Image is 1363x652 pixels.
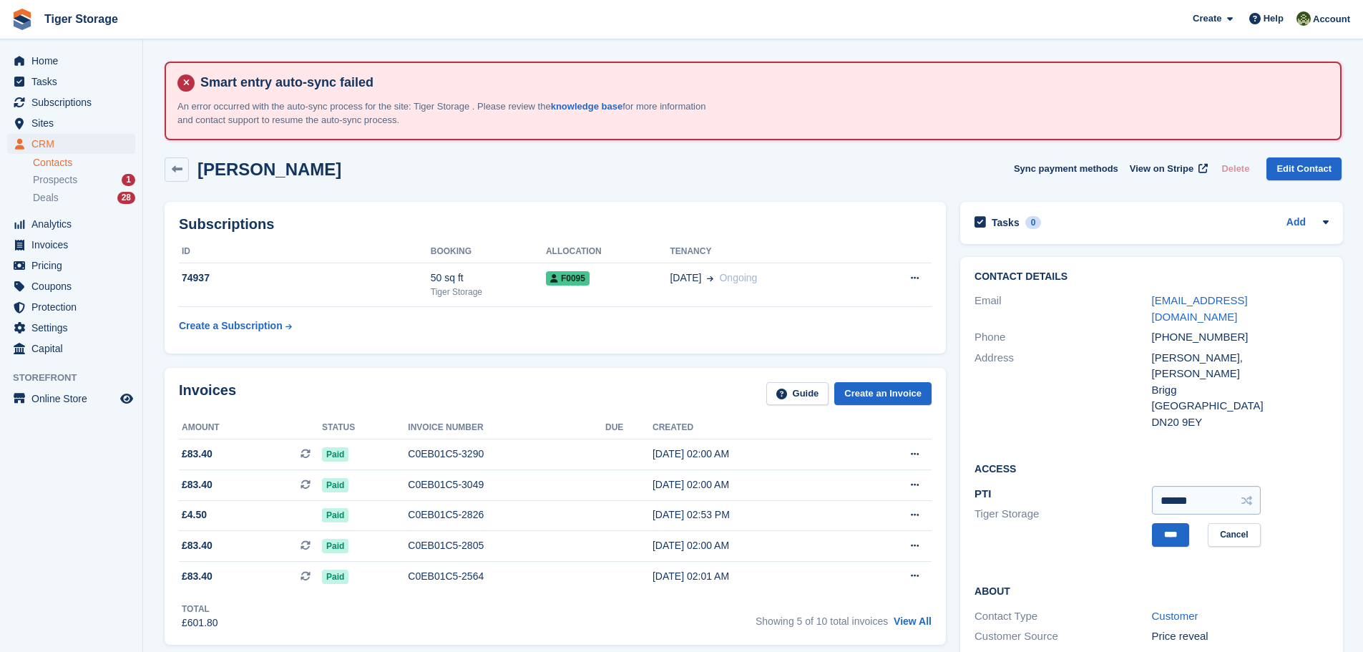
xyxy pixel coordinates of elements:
[182,615,218,631] div: £601.80
[33,190,135,205] a: Deals 28
[31,113,117,133] span: Sites
[1014,157,1118,181] button: Sync payment methods
[122,174,135,186] div: 1
[182,569,212,584] span: £83.40
[7,256,135,276] a: menu
[7,113,135,133] a: menu
[546,271,590,286] span: F0095
[31,276,117,296] span: Coupons
[1124,157,1211,181] a: View on Stripe
[1152,610,1198,622] a: Customer
[182,477,212,492] span: £83.40
[7,235,135,255] a: menu
[974,293,1151,325] div: Email
[179,382,236,406] h2: Invoices
[992,216,1020,229] h2: Tasks
[1208,523,1260,547] a: Cancel
[179,318,283,334] div: Create a Subscription
[7,214,135,234] a: menu
[974,608,1151,625] div: Contact Type
[13,371,142,385] span: Storefront
[322,570,348,584] span: Paid
[408,417,605,439] th: Invoice number
[670,271,701,286] span: [DATE]
[179,417,322,439] th: Amount
[322,417,408,439] th: Status
[118,390,135,407] a: Preview store
[766,382,829,406] a: Guide
[33,191,59,205] span: Deals
[670,240,864,263] th: Tenancy
[322,508,348,522] span: Paid
[195,74,1329,91] h4: Smart entry auto-sync failed
[1130,162,1193,176] span: View on Stripe
[182,507,207,522] span: £4.50
[1264,11,1284,26] span: Help
[1193,11,1221,26] span: Create
[322,539,348,553] span: Paid
[33,173,77,187] span: Prospects
[179,271,431,286] div: 74937
[7,318,135,338] a: menu
[1296,11,1311,26] img: Matthew Ellwood
[7,389,135,409] a: menu
[7,297,135,317] a: menu
[31,92,117,112] span: Subscriptions
[31,318,117,338] span: Settings
[894,615,932,627] a: View All
[31,134,117,154] span: CRM
[1025,216,1042,229] div: 0
[408,538,605,553] div: C0EB01C5-2805
[408,447,605,462] div: C0EB01C5-3290
[1152,398,1329,414] div: [GEOGRAPHIC_DATA]
[408,569,605,584] div: C0EB01C5-2564
[197,160,341,179] h2: [PERSON_NAME]
[653,538,854,553] div: [DATE] 02:00 AM
[31,235,117,255] span: Invoices
[31,389,117,409] span: Online Store
[1216,157,1255,181] button: Delete
[322,478,348,492] span: Paid
[974,461,1329,475] h2: Access
[756,615,888,627] span: Showing 5 of 10 total invoices
[33,172,135,188] a: Prospects 1
[974,487,991,500] span: PTI
[322,447,348,462] span: Paid
[7,51,135,71] a: menu
[1313,12,1350,26] span: Account
[1152,294,1248,323] a: [EMAIL_ADDRESS][DOMAIN_NAME]
[974,628,1151,645] div: Customer Source
[546,240,670,263] th: Allocation
[653,417,854,439] th: Created
[182,538,212,553] span: £83.40
[653,507,854,522] div: [DATE] 02:53 PM
[182,447,212,462] span: £83.40
[605,417,653,439] th: Due
[408,477,605,492] div: C0EB01C5-3049
[7,134,135,154] a: menu
[431,286,546,298] div: Tiger Storage
[653,477,854,492] div: [DATE] 02:00 AM
[974,506,1151,522] li: Tiger Storage
[179,216,932,233] h2: Subscriptions
[33,156,135,170] a: Contacts
[177,99,714,127] p: An error occurred with the auto-sync process for the site: Tiger Storage . Please review the for ...
[834,382,932,406] a: Create an Invoice
[7,92,135,112] a: menu
[39,7,124,31] a: Tiger Storage
[117,192,135,204] div: 28
[179,313,292,339] a: Create a Subscription
[7,72,135,92] a: menu
[182,603,218,615] div: Total
[1152,382,1329,399] div: Brigg
[31,297,117,317] span: Protection
[1286,215,1306,231] a: Add
[974,271,1329,283] h2: Contact Details
[1266,157,1342,181] a: Edit Contact
[31,256,117,276] span: Pricing
[7,276,135,296] a: menu
[551,101,622,112] a: knowledge base
[408,507,605,522] div: C0EB01C5-2826
[31,72,117,92] span: Tasks
[179,240,431,263] th: ID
